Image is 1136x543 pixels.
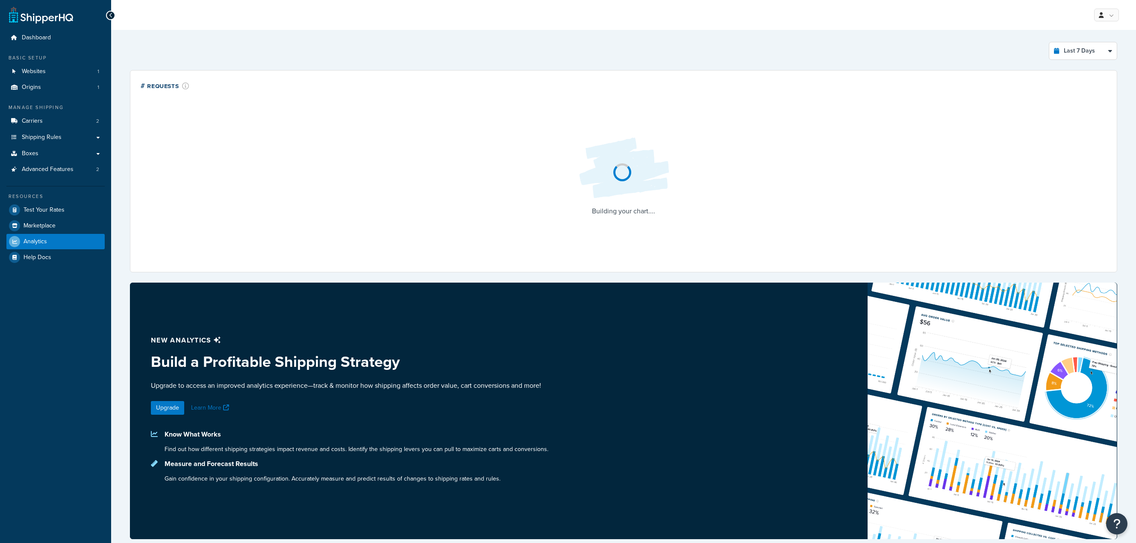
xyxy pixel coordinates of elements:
p: Find out how different shipping strategies impact revenue and costs. Identify the shipping levers... [165,445,548,454]
a: Origins1 [6,80,105,95]
span: 1 [97,84,99,91]
div: Manage Shipping [6,104,105,111]
button: Open Resource Center [1106,513,1127,534]
span: Boxes [22,150,38,157]
p: New analytics [151,334,603,346]
div: # Requests [141,81,189,91]
a: Shipping Rules [6,130,105,145]
span: 1 [97,68,99,75]
span: Origins [22,84,41,91]
p: Upgrade to access an improved analytics experience—track & monitor how shipping affects order val... [151,381,603,391]
li: Advanced Features [6,162,105,177]
img: Loading... [572,131,675,205]
a: Marketplace [6,218,105,233]
div: Basic Setup [6,54,105,62]
p: Measure and Forecast Results [165,458,500,470]
li: Origins [6,80,105,95]
span: 2 [96,166,99,173]
span: Marketplace [24,222,56,230]
li: Websites [6,64,105,80]
a: Help Docs [6,250,105,265]
a: Carriers2 [6,113,105,129]
a: Upgrade [151,401,184,415]
h3: Build a Profitable Shipping Strategy [151,353,603,370]
span: Carriers [22,118,43,125]
span: Websites [22,68,46,75]
a: Analytics [6,234,105,249]
span: Test Your Rates [24,207,65,214]
p: Building your chart.... [572,205,675,217]
a: Learn More [191,403,231,412]
a: Dashboard [6,30,105,46]
p: Know What Works [165,428,548,440]
span: 2 [96,118,99,125]
a: Test Your Rates [6,202,105,218]
span: Advanced Features [22,166,74,173]
span: Analytics [24,238,47,245]
span: Shipping Rules [22,134,62,141]
a: Advanced Features2 [6,162,105,177]
span: Help Docs [24,254,51,261]
a: Websites1 [6,64,105,80]
a: Boxes [6,146,105,162]
li: Carriers [6,113,105,129]
p: Gain confidence in your shipping configuration. Accurately measure and predict results of changes... [165,474,500,483]
div: Resources [6,193,105,200]
span: Dashboard [22,34,51,41]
